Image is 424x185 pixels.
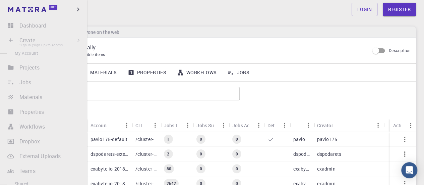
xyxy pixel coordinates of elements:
button: Menu [121,120,132,131]
button: Menu [303,120,313,131]
h6: Anyone on the web [77,29,119,36]
div: CLI Path [135,119,150,132]
p: dspodarets [293,151,310,157]
div: Jobs Subm. [196,119,218,132]
p: pavlo175 [293,136,310,143]
div: Actions [389,119,416,132]
div: Open Intercom Messenger [401,162,417,178]
p: /cluster-???-share/groups/exabyte-io/exabyte-io-2018-bg-study-phase-i-ph [135,166,157,172]
div: CLI Path [132,119,161,132]
button: Menu [373,120,383,131]
div: Accounting slug [90,119,111,132]
div: Jobs Subm. [193,119,229,132]
button: Sort [333,120,344,131]
div: Creator [317,119,333,132]
button: Sort [111,120,121,131]
div: Default [264,119,290,132]
button: Menu [149,120,160,131]
button: Menu [218,120,229,131]
a: Login [352,3,377,16]
a: Jobs [222,64,255,81]
p: exadmin [317,166,335,172]
p: Shared Externally [53,43,364,51]
button: Sort [293,120,304,131]
div: Actions [393,119,405,132]
span: 0 [233,151,241,157]
span: 0 [233,136,241,142]
span: 1 [164,136,172,142]
p: dspodarets [317,151,341,157]
p: pavlo175-default [90,136,127,143]
span: Description [389,48,411,53]
p: dspodarets-external [90,151,129,157]
img: logo [8,7,46,12]
a: Materials [75,64,122,81]
a: Properties [122,64,172,81]
div: Accounting slug [87,119,132,132]
div: Jobs Total [160,119,193,132]
p: /cluster-???-home/pavlo175/pavlo175-default [135,136,157,143]
button: Menu [279,120,290,131]
div: Creator [313,119,383,132]
button: Menu [253,120,264,131]
button: Menu [405,120,416,131]
span: 80 [164,166,174,172]
span: 0 [197,151,205,157]
button: Menu [182,120,193,131]
a: Register [383,3,416,16]
span: My Account [15,50,38,56]
p: /cluster-???-home/dspodarets/dspodarets-external [135,151,157,157]
span: 0 [197,136,205,142]
div: Default [267,119,279,132]
a: Workflows [172,64,222,81]
span: 2 [164,151,172,157]
span: 0 [233,166,241,172]
div: Jobs Total [164,119,182,132]
p: pavlo175 [317,136,337,143]
div: Owner [290,119,314,132]
span: 0 [197,166,205,172]
p: exabyte-io [293,166,310,172]
p: exabyte-io-2018-bg-study-phase-i-ph [90,166,129,172]
div: Jobs Active [232,119,253,132]
div: Jobs Active [229,119,264,132]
